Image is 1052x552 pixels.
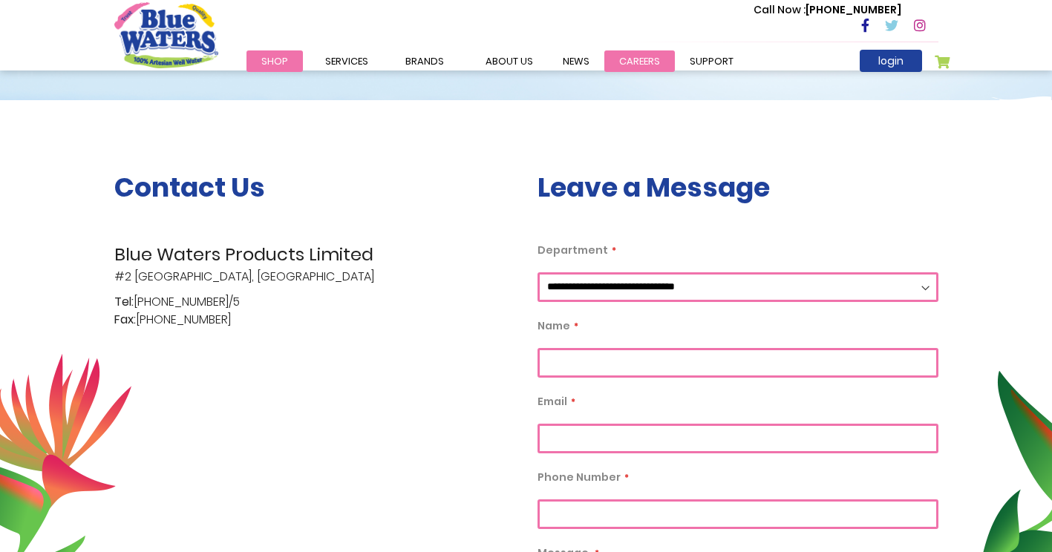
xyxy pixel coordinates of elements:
[538,470,621,484] span: Phone Number
[471,50,548,72] a: about us
[538,318,570,333] span: Name
[114,241,515,286] p: #2 [GEOGRAPHIC_DATA], [GEOGRAPHIC_DATA]
[114,171,515,203] h3: Contact Us
[754,2,806,17] span: Call Now :
[114,2,218,68] a: store logo
[604,50,675,72] a: careers
[405,54,444,68] span: Brands
[261,54,288,68] span: Shop
[548,50,604,72] a: News
[325,54,368,68] span: Services
[860,50,922,72] a: login
[538,243,608,257] span: Department
[114,293,515,329] p: [PHONE_NUMBER]/5 [PHONE_NUMBER]
[114,293,134,311] span: Tel:
[675,50,748,72] a: support
[754,2,901,18] p: [PHONE_NUMBER]
[114,241,515,268] span: Blue Waters Products Limited
[538,394,567,409] span: Email
[114,311,136,329] span: Fax:
[538,171,938,203] h3: Leave a Message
